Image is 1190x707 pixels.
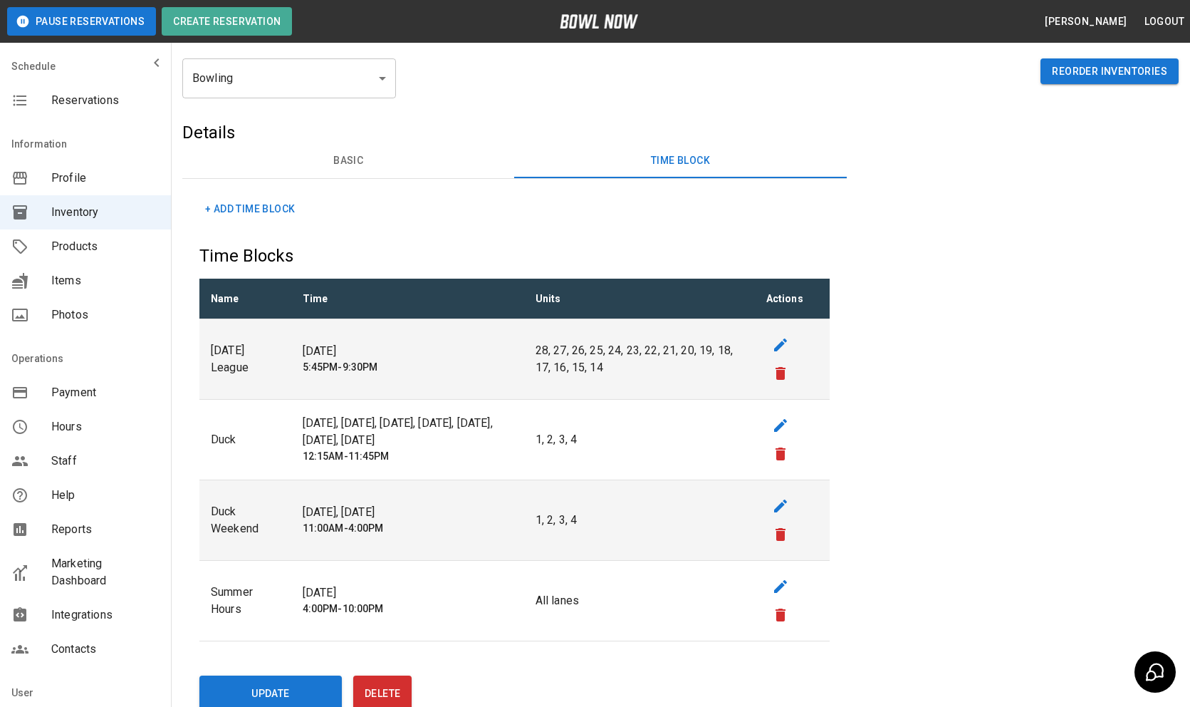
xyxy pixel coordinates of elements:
[303,602,513,617] h6: 4:00PM-10:00PM
[303,415,513,449] p: [DATE], [DATE], [DATE], [DATE], [DATE], [DATE], [DATE]
[51,306,160,324] span: Photos
[1040,58,1179,85] button: Reorder Inventories
[303,449,513,465] h6: 12:15AM-11:45PM
[766,492,795,520] button: edit
[303,584,513,602] p: [DATE]
[766,601,795,629] button: remove
[303,343,513,360] p: [DATE]
[766,331,795,359] button: edit
[766,440,795,468] button: remove
[211,342,280,376] p: [DATE] League
[755,279,830,319] th: Actions
[303,360,513,376] h6: 5:45PM-9:30PM
[51,641,160,658] span: Contacts
[303,504,513,521] p: [DATE], [DATE]
[536,512,743,529] p: 1, 2, 3, 4
[182,58,396,98] div: Bowling
[51,555,160,589] span: Marketing Dashboard
[1039,9,1132,35] button: [PERSON_NAME]
[199,279,291,319] th: Name
[7,7,156,36] button: Pause Reservations
[51,453,160,470] span: Staff
[182,121,847,144] h5: Details
[51,521,160,538] span: Reports
[536,342,743,376] p: 28, 27, 26, 25, 24, 23, 22, 21, 20, 19, 18, 17, 16, 15, 14
[1139,9,1190,35] button: Logout
[524,279,755,319] th: Units
[211,584,280,618] p: Summer Hours
[199,244,830,267] h5: Time Blocks
[766,411,795,440] button: edit
[536,592,743,609] p: All lanes
[182,144,847,178] div: basic tabs example
[51,607,160,624] span: Integrations
[766,572,795,601] button: edit
[514,144,846,178] button: Time Block
[211,503,280,537] p: Duck Weekend
[51,170,160,187] span: Profile
[766,359,795,388] button: remove
[766,520,795,549] button: remove
[291,279,524,319] th: Time
[51,418,160,435] span: Hours
[199,279,830,641] table: sticky table
[51,204,160,221] span: Inventory
[51,272,160,289] span: Items
[51,384,160,401] span: Payment
[182,144,514,178] button: Basic
[560,14,638,29] img: logo
[199,196,301,222] button: + Add Time Block
[211,431,280,448] p: Duck
[536,431,743,448] p: 1, 2, 3, 4
[51,238,160,255] span: Products
[162,7,292,36] button: Create Reservation
[303,521,513,537] h6: 11:00AM-4:00PM
[51,92,160,109] span: Reservations
[51,487,160,504] span: Help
